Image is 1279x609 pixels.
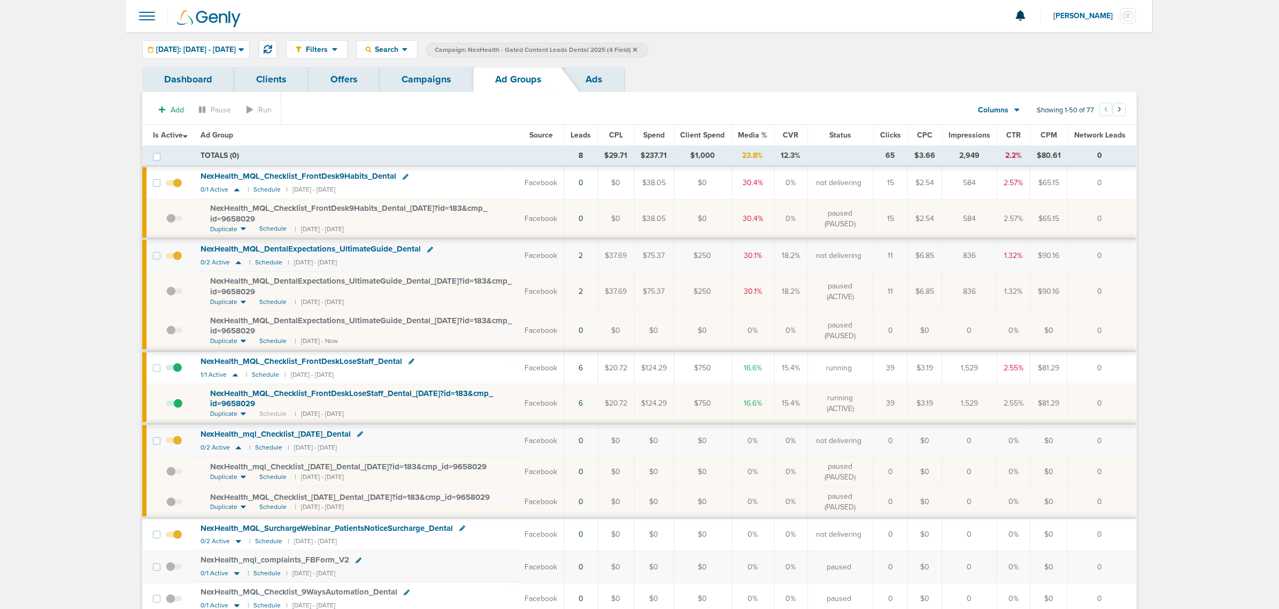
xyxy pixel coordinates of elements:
[674,351,731,384] td: $750
[807,457,874,487] td: paused (PAUSED)
[997,351,1030,384] td: 2.55%
[177,10,241,27] img: Genly
[609,131,623,140] span: CPL
[634,272,674,311] td: $75.37
[942,518,997,551] td: 0
[874,272,908,311] td: 11
[807,199,874,239] td: paused (PAUSED)
[171,105,184,115] span: Add
[259,503,287,512] span: Schedule
[674,384,731,424] td: $750
[519,272,565,311] td: Facebook
[598,457,634,487] td: $0
[519,487,565,518] td: Facebook
[774,239,807,272] td: 18.2%
[942,487,997,518] td: 0
[201,429,351,439] span: NexHealth_ mql_ Checklist_ [DATE]_ Dental
[1068,351,1137,384] td: 0
[997,424,1030,457] td: 0%
[201,244,421,254] span: NexHealth_ MQL_ DentalExpectations_ UltimateGuide_ Dental
[816,436,862,446] span: not delivering
[942,384,997,424] td: 1,529
[634,518,674,551] td: $0
[807,384,874,424] td: running (ACTIVE)
[519,457,565,487] td: Facebook
[908,457,942,487] td: $0
[288,537,337,545] small: | [DATE] - [DATE]
[1030,424,1068,457] td: $0
[674,239,731,272] td: $250
[210,389,493,409] span: NexHealth_ MQL_ Checklist_ FrontDeskLoseStaff_ Dental_ [DATE]?id=183&cmp_ id=9658029
[949,131,990,140] span: Impressions
[997,146,1030,166] td: 2.2%
[210,225,237,234] span: Duplicate
[372,45,402,54] span: Search
[908,239,942,272] td: $6.85
[598,551,634,583] td: $0
[731,272,774,311] td: 30.1%
[435,45,637,55] span: Campaign: NexHealth - Gated Content Leads Dental 2025 (4 Field)
[1030,239,1068,272] td: $90.16
[634,551,674,583] td: $0
[908,518,942,551] td: $0
[210,462,487,471] span: NexHealth_ mql_ Checklist_ [DATE]_ Dental_ [DATE]?id=183&cmp_ id=9658029
[731,166,774,199] td: 30.4%
[1041,131,1057,140] span: CPM
[908,351,942,384] td: $3.19
[908,146,942,166] td: $3.66
[252,371,279,379] small: Schedule
[997,384,1030,424] td: 2.55%
[942,457,997,487] td: 0
[774,487,807,518] td: 0%
[874,457,908,487] td: 0
[942,272,997,311] td: 836
[1074,131,1126,140] span: Network Leads
[579,287,583,296] a: 2
[942,199,997,239] td: 584
[1068,384,1137,424] td: 0
[1006,131,1021,140] span: CTR
[674,272,731,311] td: $250
[579,399,583,408] a: 6
[783,131,799,140] span: CVR
[201,587,397,597] span: NexHealth_ MQL_ Checklist_ 9WaysAutomation_ Dental
[731,424,774,457] td: 0%
[634,199,674,239] td: $38.05
[674,487,731,518] td: $0
[288,444,337,452] small: | [DATE] - [DATE]
[210,298,237,307] span: Duplicate
[519,551,565,583] td: Facebook
[295,225,344,234] small: | [DATE] - [DATE]
[519,311,565,351] td: Facebook
[774,351,807,384] td: 15.4%
[908,551,942,583] td: $0
[942,424,997,457] td: 0
[142,67,234,92] a: Dashboard
[942,146,997,166] td: 2,949
[1068,199,1137,239] td: 0
[1068,551,1137,583] td: 0
[1068,518,1137,551] td: 0
[519,518,565,551] td: Facebook
[598,239,634,272] td: $37.69
[519,384,565,424] td: Facebook
[997,518,1030,551] td: 0%
[634,424,674,457] td: $0
[997,166,1030,199] td: 2.57%
[774,551,807,583] td: 0%
[731,457,774,487] td: 0%
[1030,487,1068,518] td: $0
[997,311,1030,351] td: 0%
[598,199,634,239] td: $0
[259,224,287,233] span: Schedule
[253,186,281,194] small: Schedule
[674,551,731,583] td: $0
[942,351,997,384] td: 1,529
[681,131,725,140] span: Client Spend
[598,518,634,551] td: $0
[908,272,942,311] td: $6.85
[1068,166,1137,199] td: 0
[1053,12,1120,20] span: [PERSON_NAME]
[286,569,335,577] small: | [DATE] - [DATE]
